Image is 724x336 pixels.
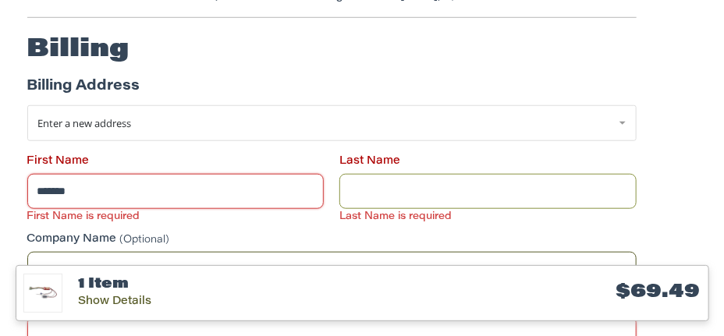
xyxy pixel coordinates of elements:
[38,116,132,130] span: Enter a new address
[27,210,325,223] label: First Name is required
[27,105,637,141] a: Enter or select a different address
[27,154,325,170] label: First Name
[389,281,701,305] h3: $69.49
[339,210,637,223] label: Last Name is required
[27,232,637,248] label: Company Name
[78,276,389,294] h3: 1 Item
[120,235,170,246] small: (Optional)
[27,34,130,65] h2: Billing
[27,76,140,105] legend: Billing Address
[24,274,62,312] img: Digitrax ~ N Scale ~ Premium 1 Amp 4 Function 16 bit Sound Decoder With Speaker ~ SDXN147PS
[78,296,151,307] a: Show Details
[339,154,637,170] label: Last Name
